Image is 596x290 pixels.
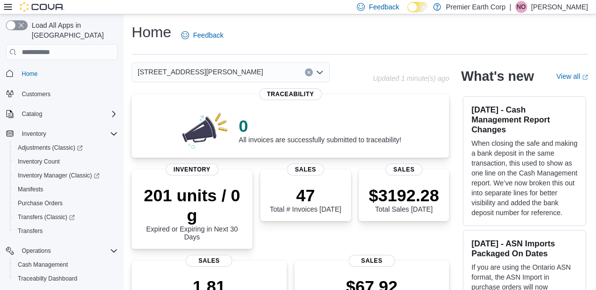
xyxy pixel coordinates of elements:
[22,247,51,255] span: Operations
[18,245,55,257] button: Operations
[138,66,263,78] span: [STREET_ADDRESS][PERSON_NAME]
[14,197,118,209] span: Purchase Orders
[18,108,118,120] span: Catalog
[10,155,122,169] button: Inventory Count
[10,196,122,210] button: Purchase Orders
[369,185,439,213] div: Total Sales [DATE]
[509,1,511,13] p: |
[14,183,47,195] a: Manifests
[18,185,43,193] span: Manifests
[461,68,534,84] h2: What's new
[18,245,118,257] span: Operations
[18,199,63,207] span: Purchase Orders
[18,67,118,79] span: Home
[14,183,118,195] span: Manifests
[14,211,118,223] span: Transfers (Classic)
[18,227,43,235] span: Transfers
[18,213,75,221] span: Transfers (Classic)
[348,255,395,267] span: Sales
[10,141,122,155] a: Adjustments (Classic)
[14,259,72,271] a: Cash Management
[10,169,122,182] a: Inventory Manager (Classic)
[14,197,67,209] a: Purchase Orders
[373,74,449,82] p: Updated 1 minute(s) ago
[18,144,83,152] span: Adjustments (Classic)
[369,185,439,205] p: $3192.28
[186,255,232,267] span: Sales
[316,68,324,76] button: Open list of options
[18,128,118,140] span: Inventory
[14,259,118,271] span: Cash Management
[10,258,122,272] button: Cash Management
[515,1,527,13] div: Nicole Obarka
[14,225,47,237] a: Transfers
[18,158,60,166] span: Inventory Count
[14,273,81,285] a: Traceabilty Dashboard
[386,164,423,175] span: Sales
[270,185,341,205] p: 47
[14,211,79,223] a: Transfers (Classic)
[2,87,122,101] button: Customers
[2,127,122,141] button: Inventory
[14,273,118,285] span: Traceabilty Dashboard
[18,261,68,269] span: Cash Management
[471,238,578,258] h3: [DATE] - ASN Imports Packaged On Dates
[10,210,122,224] a: Transfers (Classic)
[22,110,42,118] span: Catalog
[239,116,401,136] p: 0
[14,142,87,154] a: Adjustments (Classic)
[270,185,341,213] div: Total # Invoices [DATE]
[2,244,122,258] button: Operations
[18,128,50,140] button: Inventory
[2,66,122,80] button: Home
[22,130,46,138] span: Inventory
[556,72,588,80] a: View allExternal link
[20,2,64,12] img: Cova
[177,25,227,45] a: Feedback
[369,2,399,12] span: Feedback
[14,225,118,237] span: Transfers
[407,2,428,12] input: Dark Mode
[22,90,50,98] span: Customers
[180,110,231,150] img: 0
[10,182,122,196] button: Manifests
[22,70,38,78] span: Home
[2,107,122,121] button: Catalog
[132,22,171,42] h1: Home
[14,170,118,181] span: Inventory Manager (Classic)
[18,275,77,283] span: Traceabilty Dashboard
[471,105,578,134] h3: [DATE] - Cash Management Report Changes
[18,68,42,80] a: Home
[10,272,122,286] button: Traceabilty Dashboard
[239,116,401,144] div: All invoices are successfully submitted to traceability!
[10,224,122,238] button: Transfers
[531,1,588,13] p: [PERSON_NAME]
[14,156,64,168] a: Inventory Count
[14,170,103,181] a: Inventory Manager (Classic)
[28,20,118,40] span: Load All Apps in [GEOGRAPHIC_DATA]
[517,1,526,13] span: NO
[18,108,46,120] button: Catalog
[446,1,506,13] p: Premier Earth Corp
[140,185,245,225] p: 201 units / 0 g
[14,156,118,168] span: Inventory Count
[18,172,99,179] span: Inventory Manager (Classic)
[193,30,223,40] span: Feedback
[18,88,118,100] span: Customers
[471,138,578,218] p: When closing the safe and making a bank deposit in the same transaction, this used to show as one...
[582,74,588,80] svg: External link
[305,68,313,76] button: Clear input
[18,88,54,100] a: Customers
[259,88,322,100] span: Traceability
[14,142,118,154] span: Adjustments (Classic)
[140,185,245,241] div: Expired or Expiring in Next 30 Days
[166,164,219,175] span: Inventory
[287,164,324,175] span: Sales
